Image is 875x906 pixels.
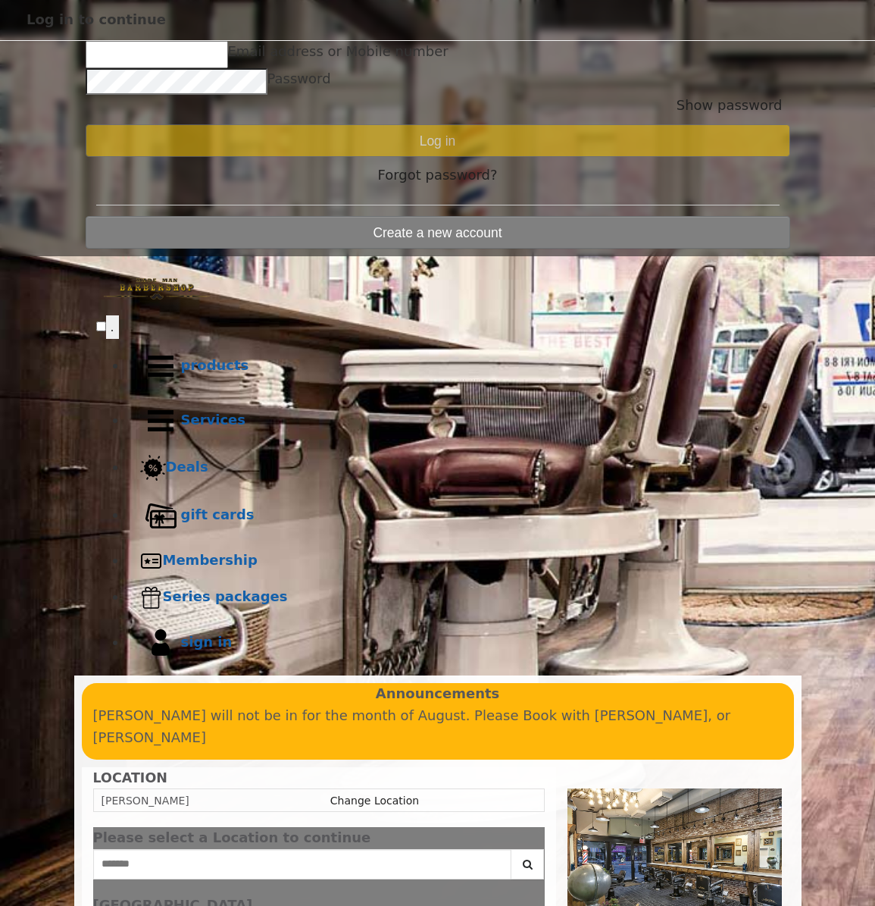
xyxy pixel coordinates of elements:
[163,588,288,604] b: Series packages
[519,859,536,870] i: Search button
[86,68,267,96] input: Password
[377,165,497,187] span: Forgot password?
[127,488,780,543] a: Gift cardsgift cards
[127,543,780,579] a: MembershipMembership
[140,622,181,663] img: sign in
[181,412,246,428] b: Services
[93,849,512,879] input: Search Center
[27,11,166,27] span: Log in to continue
[86,124,790,157] button: Log in
[127,393,780,448] a: ServicesServices
[181,634,233,650] b: sign in
[330,795,419,807] a: Change Location
[166,459,208,475] b: Deals
[163,552,258,568] b: Membership
[127,616,780,670] a: sign insign in
[140,400,181,441] img: Services
[140,586,163,609] img: Series packages
[140,346,181,387] img: Products
[93,770,167,785] b: LOCATION
[111,319,114,334] span: .
[677,95,783,117] button: Show password
[93,705,783,749] p: [PERSON_NAME] will not be in for the month of August. Please Book with [PERSON_NAME], or [PERSON_...
[267,68,331,90] label: Password
[228,41,448,63] label: Email address or Mobile number
[140,495,181,536] img: Gift cards
[376,683,500,705] b: Announcements
[127,579,780,616] a: Series packagesSeries packages
[181,357,249,373] b: products
[106,315,119,339] button: menu toggle
[93,849,545,887] div: Center Select
[826,15,848,25] button: close dialog
[96,321,106,331] input: menu toggle
[140,455,166,481] img: Deals
[86,216,790,249] button: Create a new account
[102,795,189,807] span: [PERSON_NAME]
[127,339,780,393] a: Productsproducts
[93,829,371,845] span: Please select a Location to continue
[86,41,228,68] input: Email address or Mobile number
[181,506,255,522] b: gift cards
[127,448,780,488] a: DealsDeals
[140,550,163,572] img: Membership
[522,833,545,843] button: close dialog
[96,265,217,313] img: Made Man Barbershop logo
